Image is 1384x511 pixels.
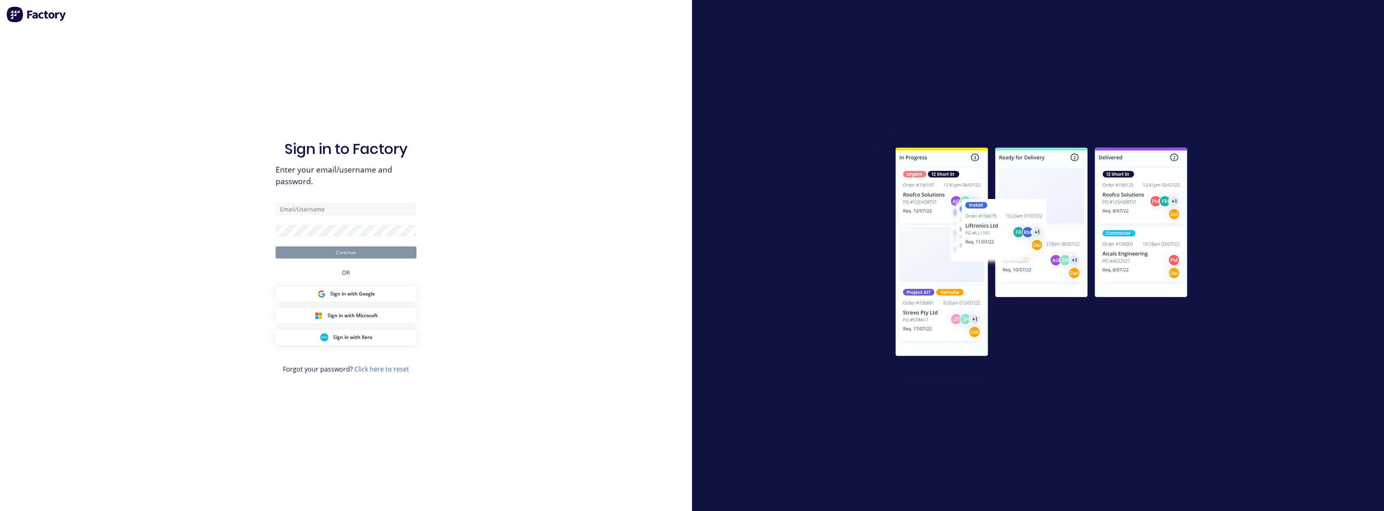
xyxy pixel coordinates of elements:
h1: Sign in to Factory [284,140,408,158]
div: OR [342,259,350,286]
img: Google Sign in [317,290,325,298]
img: Xero Sign in [320,333,328,341]
a: Click here to reset [354,365,409,374]
button: Microsoft Sign inSign in with Microsoft [276,308,416,323]
input: Email/Username [276,203,416,215]
img: Microsoft Sign in [315,312,323,320]
button: Xero Sign inSign in with Xero [276,330,416,345]
button: Continue [276,246,416,259]
button: Google Sign inSign in with Google [276,286,416,302]
span: Sign in with Microsoft [327,312,378,319]
img: Sign in [878,131,1205,375]
img: Factory [6,6,67,23]
span: Sign in with Xero [333,334,372,341]
span: Forgot your password? [283,364,409,374]
span: Sign in with Google [330,290,375,298]
span: Enter your email/username and password. [276,164,416,187]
